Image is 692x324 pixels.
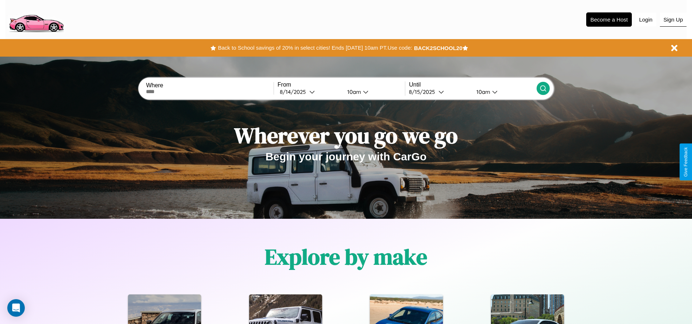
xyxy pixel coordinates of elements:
b: BACK2SCHOOL20 [414,45,463,51]
label: Until [409,81,536,88]
div: 10am [344,88,363,95]
button: Login [635,13,656,26]
div: 10am [473,88,492,95]
div: 8 / 15 / 2025 [409,88,438,95]
button: 8/14/2025 [278,88,341,96]
button: Sign Up [660,13,687,27]
button: 10am [471,88,537,96]
div: Give Feedback [683,147,688,177]
button: Become a Host [586,12,632,27]
label: Where [146,82,273,89]
h1: Explore by make [265,242,427,272]
label: From [278,81,405,88]
button: 10am [341,88,405,96]
div: 8 / 14 / 2025 [280,88,309,95]
img: logo [5,4,67,34]
button: Back to School savings of 20% in select cities! Ends [DATE] 10am PT.Use code: [216,43,414,53]
div: Open Intercom Messenger [7,299,25,317]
